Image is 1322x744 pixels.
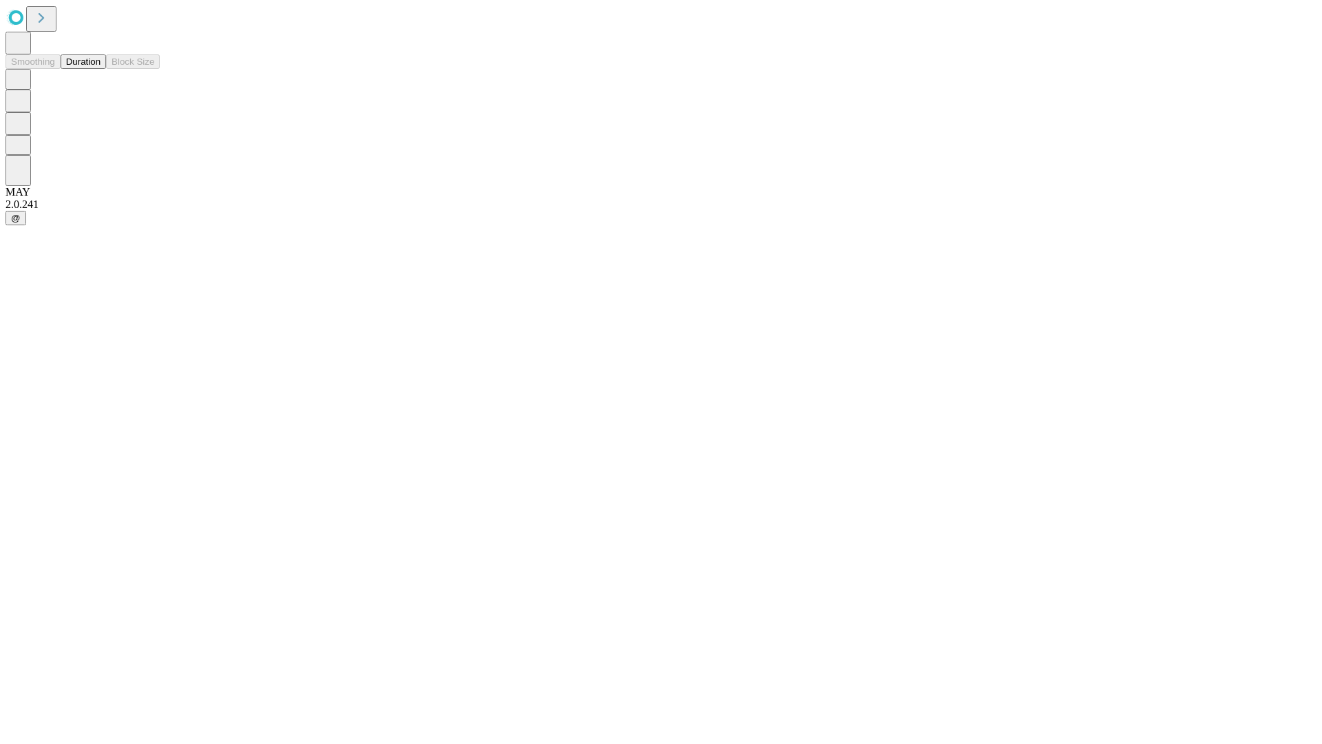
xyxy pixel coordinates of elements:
div: MAY [6,186,1316,198]
button: Smoothing [6,54,61,69]
div: 2.0.241 [6,198,1316,211]
span: @ [11,213,21,223]
button: Duration [61,54,106,69]
button: Block Size [106,54,160,69]
button: @ [6,211,26,225]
